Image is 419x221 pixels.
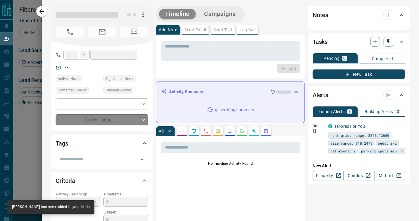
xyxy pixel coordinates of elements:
[120,27,148,37] span: No Number
[87,27,116,37] span: No Email
[58,87,87,93] span: Contacted - Never
[319,109,345,114] p: Listing Alerts
[397,109,399,114] p: 0
[313,69,405,79] button: New Task
[313,35,405,49] div: Tasks
[348,109,351,114] p: 1
[330,132,389,138] span: rent price range: 3375,12650
[323,56,340,60] p: Pending
[56,192,100,197] p: Actively Searching:
[106,76,134,82] span: Signed up - Never
[313,171,344,180] a: Property
[361,148,403,154] span: parking spots min: 1
[58,76,80,82] span: Active - Never
[159,28,177,32] p: Add Note
[191,129,196,134] svg: Lead Browsing Activity
[313,90,328,100] h2: Alerts
[103,192,148,197] p: Timeframe:
[328,124,332,128] div: condos.ca
[12,202,90,212] div: [PERSON_NAME] has been added to your leads
[56,173,148,188] div: Criteria
[216,129,220,134] svg: Emails
[56,176,75,186] h2: Criteria
[215,107,254,113] p: generating summary
[161,86,300,97] div: Activity Summary
[161,161,300,166] p: No Timeline Activity Found
[365,109,393,114] p: Building Alerts
[313,8,405,22] div: Notes
[374,171,405,180] a: Mr.Loft
[313,10,328,20] h2: Notes
[56,139,68,148] h2: Tags
[138,155,146,164] button: Open
[334,124,365,129] a: Tailored For You
[203,129,208,134] svg: Calls
[56,136,148,151] div: Tags
[330,148,356,154] span: bathrooms: 2
[65,65,68,70] a: --
[228,129,232,134] svg: Listing Alerts
[313,163,405,169] p: New Alert:
[169,89,203,95] p: Activity Summary
[179,129,184,134] svg: Notes
[159,9,196,19] button: Timeline
[313,129,317,133] svg: Push Notification Only
[378,140,397,146] span: beds: 2-2
[313,123,325,129] p: Off
[330,140,372,146] span: size range: 810,2473
[198,9,242,19] button: Campaigns
[106,87,131,93] span: Claimed - Never
[56,27,84,37] span: No Number
[252,129,256,134] svg: Opportunities
[56,114,148,125] div: Do Not Contact
[159,129,164,133] p: All
[313,37,328,47] h2: Tasks
[343,56,346,60] p: 0
[103,210,148,215] p: Budget:
[313,88,405,102] div: Alerts
[343,171,374,180] a: Condos
[372,57,393,61] p: Completed
[240,129,244,134] svg: Requests
[264,129,268,134] svg: Agent Actions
